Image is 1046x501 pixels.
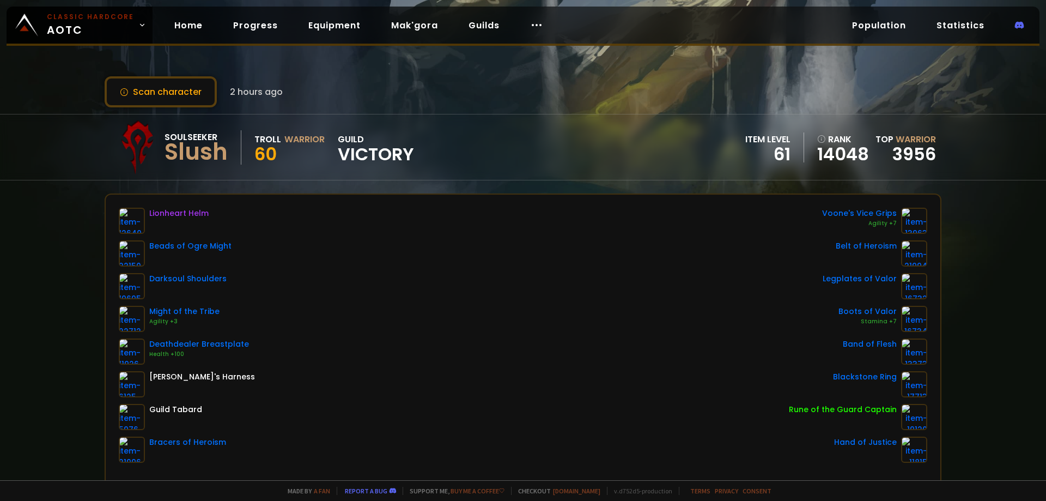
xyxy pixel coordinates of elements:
div: guild [338,132,414,162]
div: Bracers of Heroism [149,437,226,448]
div: Hand of Justice [834,437,897,448]
div: Top [875,132,936,146]
div: Warrior [284,132,325,146]
div: Blackstone Ring [833,371,897,383]
img: item-19120 [901,404,927,430]
div: Legplates of Valor [823,273,897,285]
img: item-17713 [901,371,927,397]
div: Agility +3 [149,317,220,326]
img: item-19695 [119,273,145,299]
span: Victory [338,146,414,162]
img: item-13963 [901,208,927,234]
span: v. d752d5 - production [607,487,672,495]
a: Buy me a coffee [451,487,504,495]
span: AOTC [47,12,134,38]
div: Rune of the Guard Captain [789,404,897,415]
div: Might of the Tribe [149,306,220,317]
div: rank [817,132,869,146]
a: Population [843,14,915,37]
img: item-5976 [119,404,145,430]
div: Beads of Ogre Might [149,240,232,252]
div: Boots of Valor [838,306,897,317]
div: Agility +7 [822,219,897,228]
div: Voone's Vice Grips [822,208,897,219]
img: item-16734 [901,306,927,332]
img: item-12640 [119,208,145,234]
div: [PERSON_NAME]'s Harness [149,371,255,383]
a: Equipment [300,14,369,37]
span: Made by [281,487,330,495]
div: Troll [254,132,281,146]
span: Support me, [403,487,504,495]
a: Statistics [928,14,993,37]
div: Darksoul Shoulders [149,273,227,285]
span: Warrior [896,133,936,146]
div: Stamina +7 [838,317,897,326]
div: 61 [745,146,790,162]
div: Lionheart Helm [149,208,209,219]
img: item-21996 [119,437,145,463]
div: Deathdealer Breastplate [149,339,249,350]
div: Slush [165,144,228,160]
a: Consent [743,487,771,495]
img: item-21994 [901,240,927,267]
a: Privacy [715,487,738,495]
div: Belt of Heroism [836,240,897,252]
a: Home [166,14,211,37]
img: item-11926 [119,339,145,365]
a: a fan [314,487,330,495]
div: Band of Flesh [843,339,897,350]
a: 14048 [817,146,869,162]
a: Mak'gora [382,14,447,37]
img: item-11815 [901,437,927,463]
div: item level [745,132,790,146]
a: Guilds [460,14,508,37]
button: Scan character [105,76,217,107]
img: item-13373 [901,339,927,365]
a: 3956 [892,142,936,166]
div: Guild Tabard [149,404,202,415]
img: item-6125 [119,371,145,397]
img: item-22150 [119,240,145,267]
span: 60 [254,142,277,166]
a: Progress [224,14,287,37]
div: Soulseeker [165,130,228,144]
span: Checkout [511,487,600,495]
img: item-22712 [119,306,145,332]
span: 2 hours ago [230,85,283,99]
div: Health +100 [149,350,249,359]
a: Report a bug [345,487,387,495]
a: [DOMAIN_NAME] [553,487,600,495]
img: item-16732 [901,273,927,299]
a: Terms [690,487,710,495]
small: Classic Hardcore [47,12,134,22]
a: Classic HardcoreAOTC [7,7,153,44]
